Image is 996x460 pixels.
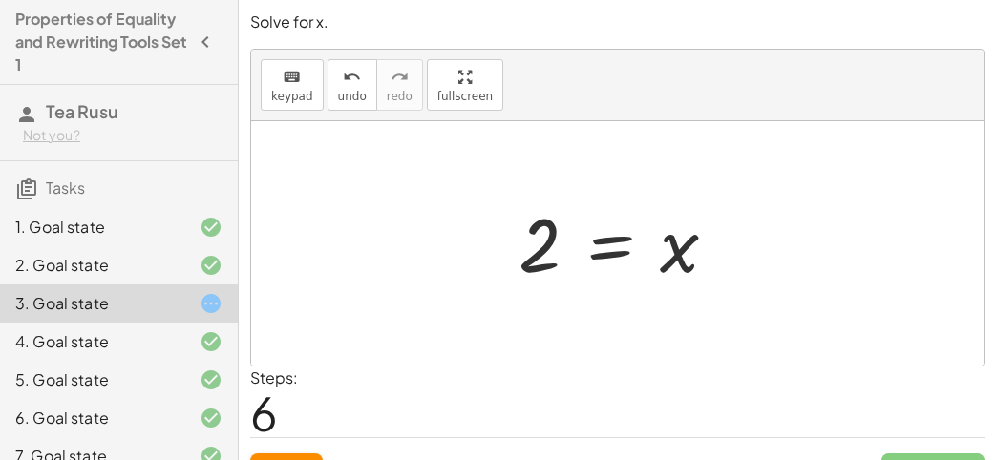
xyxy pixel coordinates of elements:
[46,178,85,198] span: Tasks
[250,367,298,387] label: Steps:
[15,254,169,277] div: 2. Goal state
[15,330,169,353] div: 4. Goal state
[427,59,503,111] button: fullscreen
[387,90,413,103] span: redo
[200,254,223,277] i: Task finished and correct.
[271,90,313,103] span: keypad
[391,66,409,89] i: redo
[343,66,361,89] i: undo
[15,8,188,76] h4: Properties of Equality and Rewriting Tools Set 1
[23,126,223,145] div: Not you?
[46,100,118,122] span: Tea Rusu
[437,90,493,103] span: fullscreen
[200,368,223,391] i: Task finished and correct.
[15,368,169,391] div: 5. Goal state
[328,59,377,111] button: undoundo
[283,66,301,89] i: keyboard
[200,216,223,239] i: Task finished and correct.
[200,292,223,315] i: Task started.
[200,330,223,353] i: Task finished and correct.
[15,407,169,429] div: 6. Goal state
[261,59,324,111] button: keyboardkeypad
[338,90,367,103] span: undo
[15,292,169,315] div: 3. Goal state
[15,216,169,239] div: 1. Goal state
[250,11,985,33] p: Solve for x.
[200,407,223,429] i: Task finished and correct.
[250,384,278,442] span: 6
[376,59,423,111] button: redoredo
